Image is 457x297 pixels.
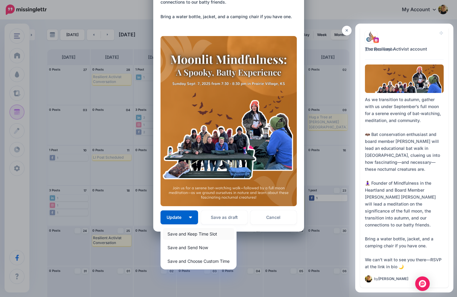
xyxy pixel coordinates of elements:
[189,216,192,218] img: arrow-down-white.png
[161,36,297,206] img: WGRG86MLJTV5I49Y6396XL5EWAINAKEB.png
[163,228,234,240] a: Save and Keep Time Slot
[167,215,186,219] span: Update
[163,242,234,253] a: Save and Send Now
[250,210,297,224] a: Cancel
[163,255,234,267] a: Save and Choose Custom Time
[161,226,237,269] div: Update
[201,210,247,224] button: Save as draft
[161,210,198,224] button: Update
[415,276,430,291] div: Open Intercom Messenger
